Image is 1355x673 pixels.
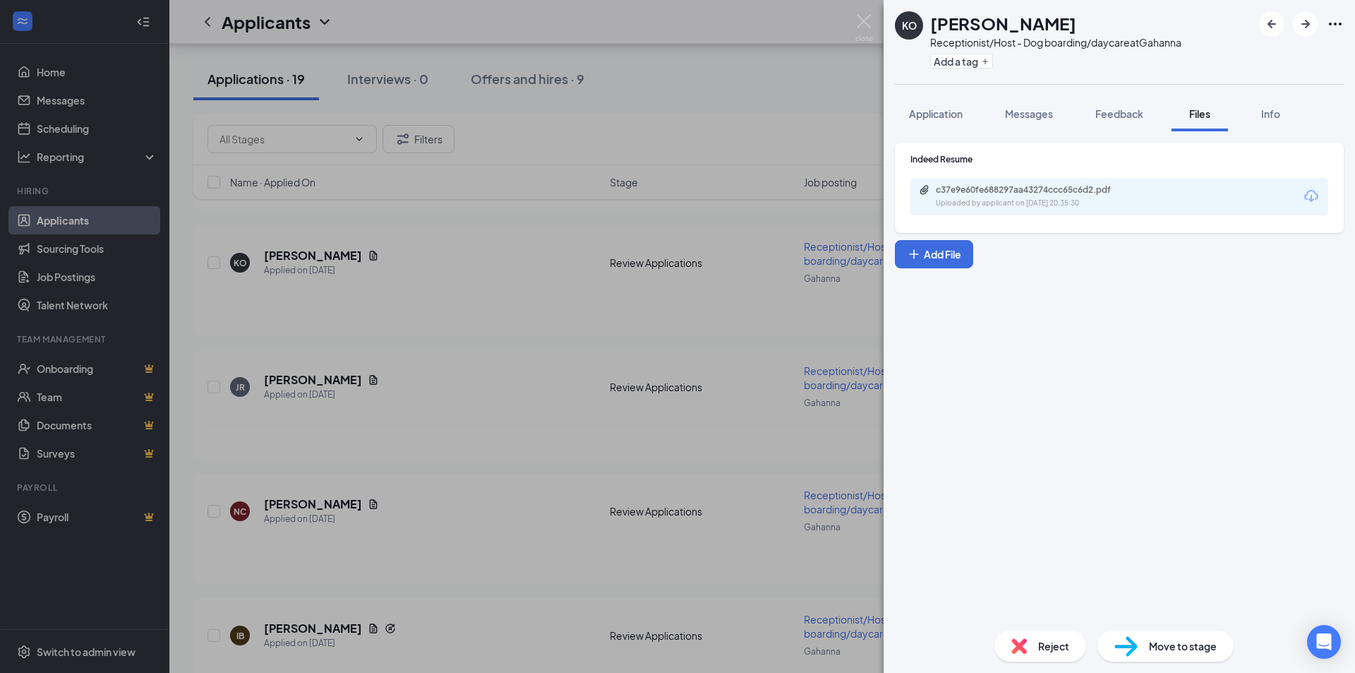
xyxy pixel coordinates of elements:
[1303,188,1320,205] svg: Download
[1149,638,1217,654] span: Move to stage
[1005,107,1053,120] span: Messages
[1261,107,1280,120] span: Info
[936,184,1133,196] div: c37e9e60fe688297aa43274ccc65c6d2.pdf
[907,247,921,261] svg: Plus
[1095,107,1143,120] span: Feedback
[1259,11,1284,37] button: ArrowLeftNew
[909,107,963,120] span: Application
[930,35,1181,49] div: Receptionist/Host - Dog boarding/daycare at Gahanna
[1293,11,1318,37] button: ArrowRight
[895,240,973,268] button: Add FilePlus
[930,54,993,69] button: PlusAdd a tag
[1263,16,1280,32] svg: ArrowLeftNew
[1327,16,1344,32] svg: Ellipses
[936,198,1148,209] div: Uploaded by applicant on [DATE] 20:35:30
[1307,625,1341,659] div: Open Intercom Messenger
[919,184,1148,209] a: Paperclipc37e9e60fe688297aa43274ccc65c6d2.pdfUploaded by applicant on [DATE] 20:35:30
[930,11,1076,35] h1: [PERSON_NAME]
[1189,107,1210,120] span: Files
[910,153,1328,165] div: Indeed Resume
[1038,638,1069,654] span: Reject
[1297,16,1314,32] svg: ArrowRight
[981,57,989,66] svg: Plus
[902,18,917,32] div: KO
[919,184,930,196] svg: Paperclip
